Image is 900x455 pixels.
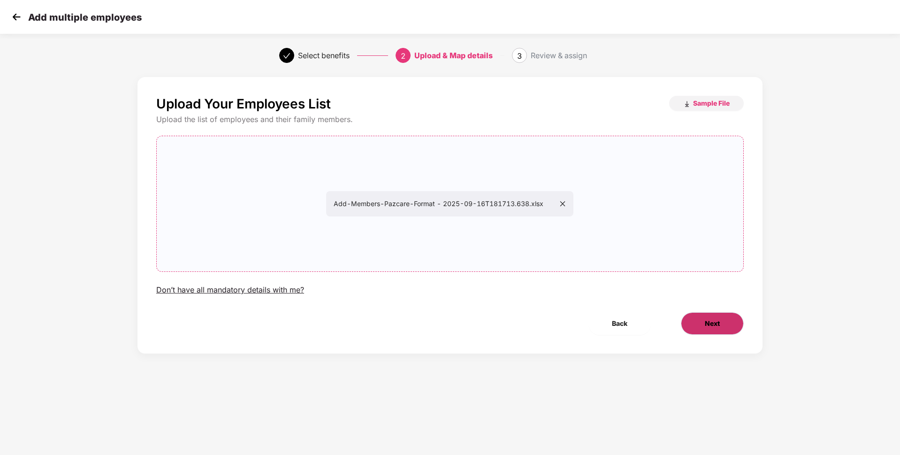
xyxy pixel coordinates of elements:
div: Upload the list of employees and their family members. [156,115,744,124]
img: download_icon [683,100,691,108]
span: close [559,201,566,207]
button: Back [588,312,651,335]
div: Upload & Map details [414,48,493,63]
span: Back [612,318,627,329]
span: 3 [517,51,522,61]
span: Next [705,318,720,329]
span: Add-Members-Pazcare-Format - 2025-09-16T181713.638.xlsx [334,200,566,208]
span: check [283,52,290,60]
div: Select benefits [298,48,350,63]
div: Don’t have all mandatory details with me? [156,285,304,295]
img: svg+xml;base64,PHN2ZyB4bWxucz0iaHR0cDovL3d3dy53My5vcmcvMjAwMC9zdmciIHdpZHRoPSIzMCIgaGVpZ2h0PSIzMC... [9,10,23,24]
button: Next [681,312,744,335]
p: Upload Your Employees List [156,96,331,112]
button: Sample File [669,96,744,111]
p: Add multiple employees [28,12,142,23]
div: Review & assign [531,48,587,63]
span: 2 [401,51,405,61]
span: Sample File [693,99,730,108]
span: Add-Members-Pazcare-Format - 2025-09-16T181713.638.xlsx close [157,136,743,271]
